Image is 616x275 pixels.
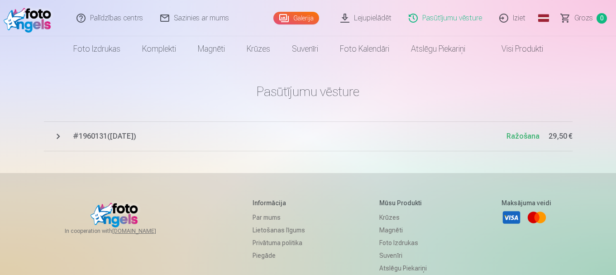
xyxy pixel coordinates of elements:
a: Magnēti [379,224,427,236]
a: Atslēgu piekariņi [379,262,427,275]
a: Visa [501,207,521,227]
a: Suvenīri [379,249,427,262]
a: Atslēgu piekariņi [400,36,476,62]
a: [DOMAIN_NAME] [112,227,178,235]
h5: Informācija [253,198,305,207]
a: Privātuma politika [253,236,305,249]
h1: Pasūtījumu vēsture [44,83,573,100]
a: Komplekti [131,36,187,62]
h5: Mūsu produkti [379,198,427,207]
span: # 1960131 ( [DATE] ) [73,131,506,142]
span: In cooperation with [65,227,178,235]
h5: Maksājuma veidi [501,198,551,207]
a: Magnēti [187,36,236,62]
span: 29,50 € [549,131,573,142]
a: Foto izdrukas [379,236,427,249]
a: Par mums [253,211,305,224]
a: Galerija [273,12,319,24]
img: /fa1 [4,4,56,33]
span: Ražošana [506,132,540,140]
button: #1960131([DATE])Ražošana29,50 € [44,121,573,151]
a: Foto kalendāri [329,36,400,62]
a: Foto izdrukas [62,36,131,62]
a: Visi produkti [476,36,554,62]
a: Lietošanas līgums [253,224,305,236]
a: Krūzes [379,211,427,224]
a: Suvenīri [281,36,329,62]
a: Piegāde [253,249,305,262]
span: Grozs [574,13,593,24]
a: Mastercard [527,207,547,227]
span: 0 [597,13,607,24]
a: Krūzes [236,36,281,62]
